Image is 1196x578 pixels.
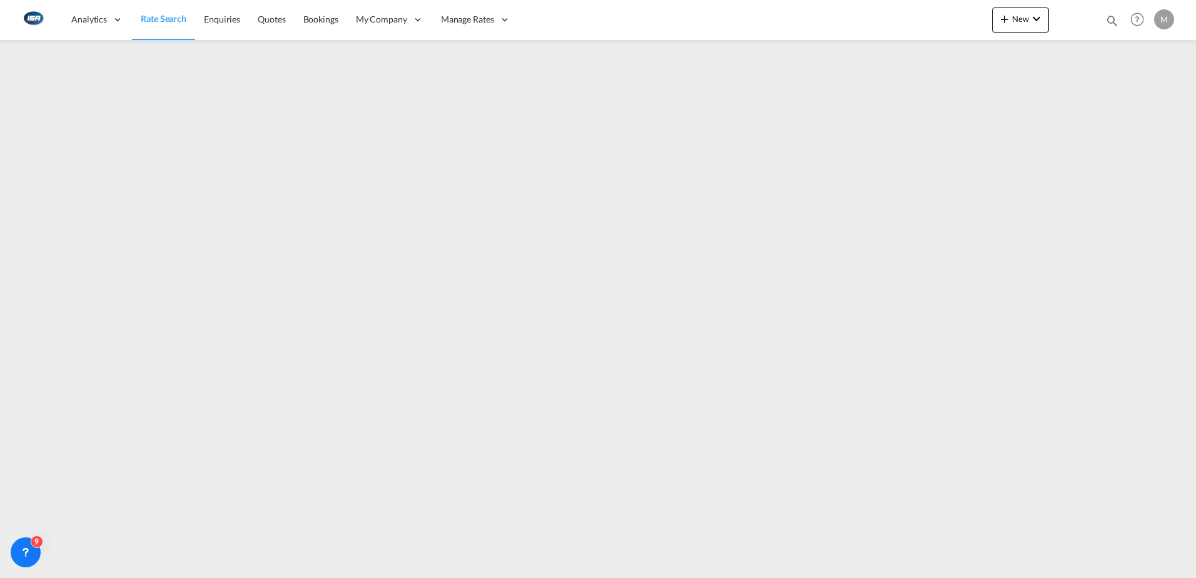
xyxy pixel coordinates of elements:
[71,13,107,26] span: Analytics
[1127,9,1148,30] span: Help
[1105,14,1119,28] md-icon: icon-magnify
[997,11,1012,26] md-icon: icon-plus 400-fg
[141,13,186,24] span: Rate Search
[1154,9,1174,29] div: M
[992,8,1049,33] button: icon-plus 400-fgNewicon-chevron-down
[1105,14,1119,33] div: icon-magnify
[204,14,240,24] span: Enquiries
[356,13,407,26] span: My Company
[997,14,1044,24] span: New
[1127,9,1154,31] div: Help
[19,6,47,34] img: 1aa151c0c08011ec8d6f413816f9a227.png
[303,14,338,24] span: Bookings
[441,13,494,26] span: Manage Rates
[1029,11,1044,26] md-icon: icon-chevron-down
[258,14,285,24] span: Quotes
